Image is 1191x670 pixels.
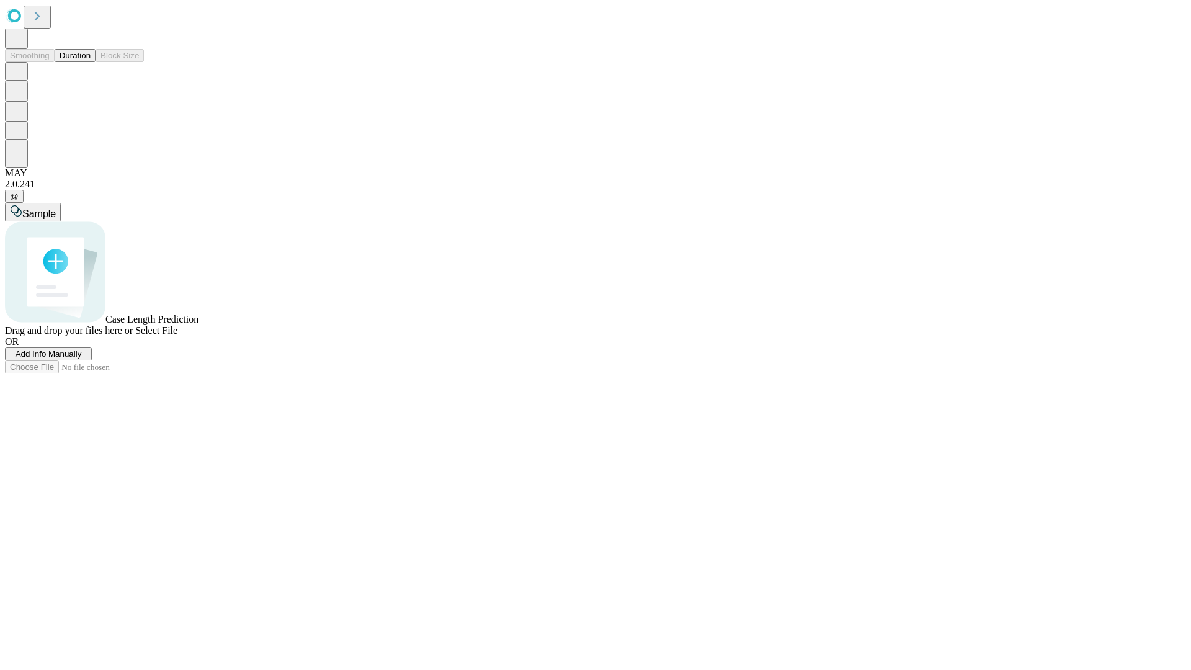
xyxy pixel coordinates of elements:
[5,336,19,347] span: OR
[5,49,55,62] button: Smoothing
[5,325,133,336] span: Drag and drop your files here or
[105,314,198,324] span: Case Length Prediction
[5,347,92,360] button: Add Info Manually
[55,49,96,62] button: Duration
[135,325,177,336] span: Select File
[16,349,82,359] span: Add Info Manually
[22,208,56,219] span: Sample
[5,167,1186,179] div: MAY
[5,190,24,203] button: @
[96,49,144,62] button: Block Size
[10,192,19,201] span: @
[5,179,1186,190] div: 2.0.241
[5,203,61,221] button: Sample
